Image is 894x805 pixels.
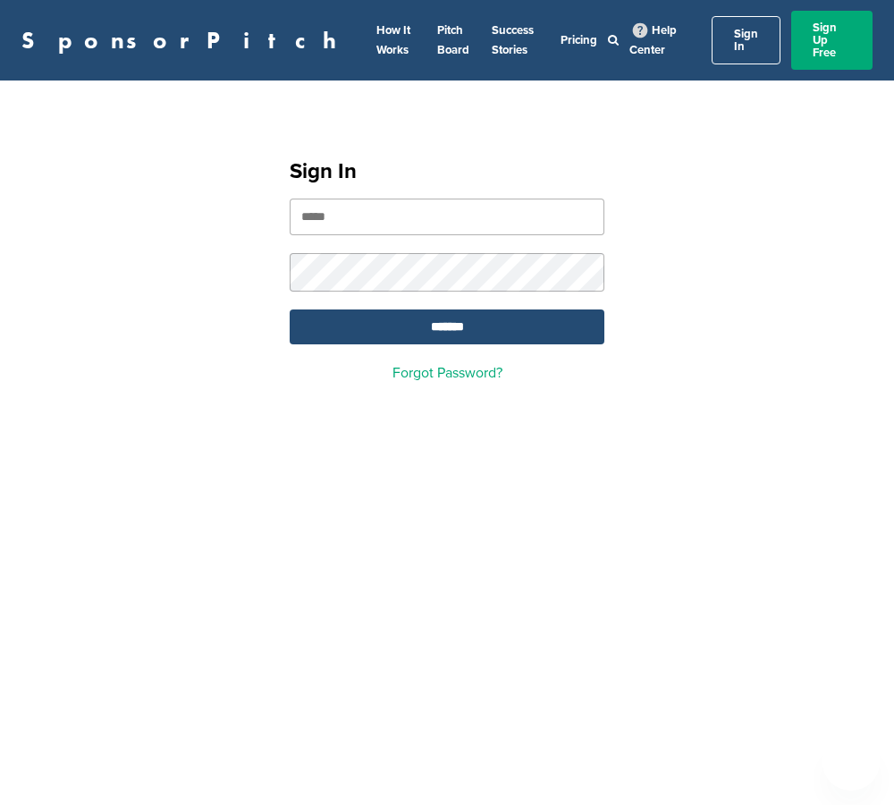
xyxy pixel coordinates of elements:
h1: Sign In [290,156,604,188]
a: Sign Up Free [791,11,873,70]
a: Help Center [629,20,677,61]
a: Forgot Password? [392,364,502,382]
a: Sign In [712,16,780,64]
a: SponsorPitch [21,29,348,52]
a: Pitch Board [437,23,469,57]
a: How It Works [376,23,410,57]
a: Success Stories [492,23,534,57]
a: Pricing [561,33,597,47]
iframe: Button to launch messaging window [822,733,880,791]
